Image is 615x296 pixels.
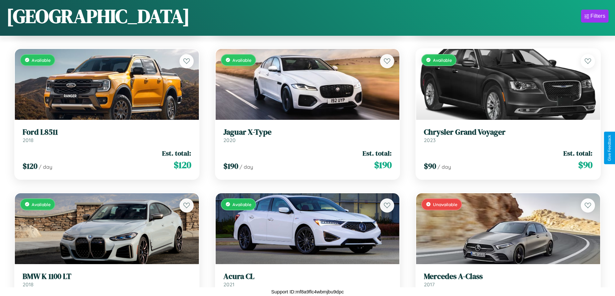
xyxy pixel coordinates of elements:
span: Available [32,202,51,207]
a: Ford L85112018 [23,128,191,143]
span: $ 190 [223,161,238,171]
span: Est. total: [563,148,592,158]
span: $ 120 [23,161,37,171]
h3: Mercedes A-Class [424,272,592,281]
span: 2020 [223,137,236,143]
div: Filters [590,13,605,19]
p: Support ID: mf8a9flc4wbmjbu9dpc [271,287,344,296]
span: Est. total: [363,148,392,158]
div: Give Feedback [607,135,612,161]
span: 2023 [424,137,436,143]
span: $ 190 [374,158,392,171]
span: Unavailable [433,202,457,207]
h3: Jaguar X-Type [223,128,392,137]
span: Available [32,57,51,63]
a: Chrysler Grand Voyager2023 [424,128,592,143]
span: 2021 [223,281,234,288]
span: Est. total: [162,148,191,158]
a: BMW K 1100 LT2018 [23,272,191,288]
span: $ 120 [174,158,191,171]
a: Acura CL2021 [223,272,392,288]
span: Available [232,57,251,63]
span: $ 90 [578,158,592,171]
span: / day [39,164,52,170]
span: $ 90 [424,161,436,171]
span: 2018 [23,137,34,143]
a: Jaguar X-Type2020 [223,128,392,143]
span: Available [232,202,251,207]
h1: [GEOGRAPHIC_DATA] [6,3,190,29]
h3: Chrysler Grand Voyager [424,128,592,137]
h3: Acura CL [223,272,392,281]
span: 2018 [23,281,34,288]
a: Mercedes A-Class2017 [424,272,592,288]
span: / day [240,164,253,170]
span: / day [437,164,451,170]
button: Filters [581,10,609,23]
span: 2017 [424,281,435,288]
h3: BMW K 1100 LT [23,272,191,281]
h3: Ford L8511 [23,128,191,137]
span: Available [433,57,452,63]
